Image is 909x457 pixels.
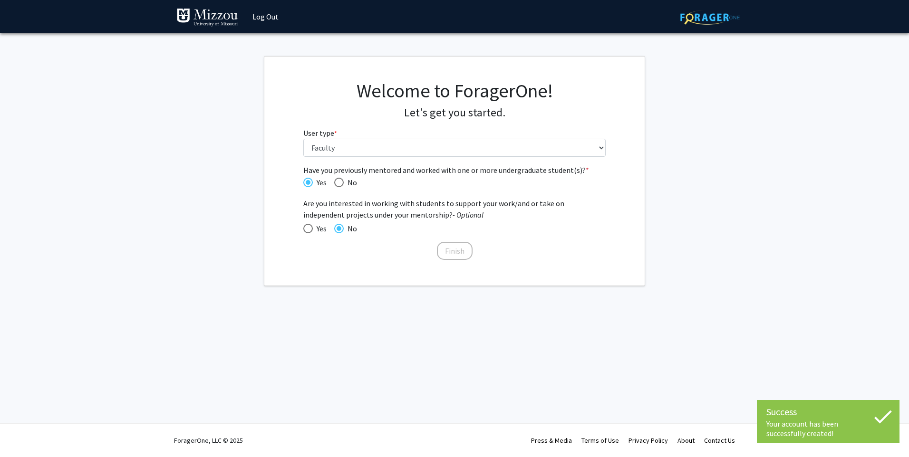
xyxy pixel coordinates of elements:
mat-radio-group: Have you previously mentored and worked with one or more undergraduate student(s)? [303,176,606,188]
span: No [344,177,357,188]
div: ForagerOne, LLC © 2025 [174,424,243,457]
label: User type [303,127,337,139]
a: Contact Us [704,436,735,445]
iframe: Chat [7,414,40,450]
a: Press & Media [531,436,572,445]
span: Yes [313,223,327,234]
span: Yes [313,177,327,188]
div: Success [766,405,890,419]
span: No [344,223,357,234]
i: - Optional [453,210,484,219]
span: Have you previously mentored and worked with one or more undergraduate student(s)? [303,164,606,176]
button: Finish [437,242,473,260]
a: Terms of Use [581,436,619,445]
span: Are you interested in working with students to support your work/and or take on independent proje... [303,198,606,220]
a: About [677,436,695,445]
h4: Let's get you started. [303,106,606,120]
img: ForagerOne Logo [680,10,740,25]
div: Your account has been successfully created! [766,419,890,438]
h1: Welcome to ForagerOne! [303,79,606,102]
a: Privacy Policy [629,436,668,445]
img: University of Missouri Logo [176,8,238,27]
